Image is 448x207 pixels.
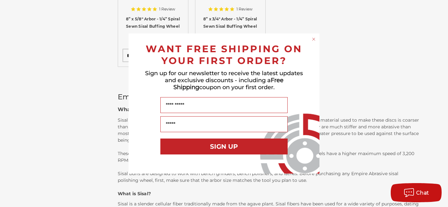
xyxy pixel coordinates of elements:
button: SIGN UP [160,139,288,154]
span: Sign up for our newsletter to receive the latest updates and exclusive discounts - including a co... [145,70,303,91]
button: Chat [391,183,442,202]
span: WANT FREE SHIPPING ON YOUR FIRST ORDER? [146,43,302,67]
span: Free Shipping [173,77,283,91]
span: Chat [416,190,429,196]
button: Close dialog [311,36,317,42]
